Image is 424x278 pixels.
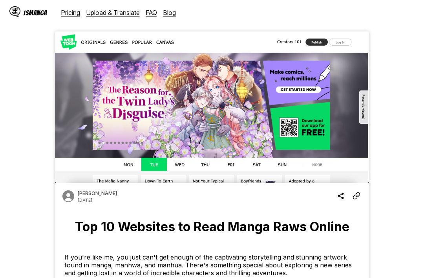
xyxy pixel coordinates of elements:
a: FAQ [146,9,157,17]
img: Author avatar [61,189,75,203]
img: Share blog [337,191,345,201]
a: Pricing [61,9,80,17]
p: If you're like me, you just can't get enough of the captivating storytelling and stunning artwork... [64,253,360,277]
p: Date published [78,198,92,203]
a: IsManga LogoIsManga [9,6,61,19]
img: Copy Article Link [353,191,360,201]
p: Author [78,190,117,196]
a: Blog [163,9,176,17]
div: IsManga [24,9,47,17]
img: Cover [55,31,369,183]
a: Upload & Translate [86,9,140,17]
h1: Top 10 Websites to Read Manga Raws Online [61,219,363,234]
img: IsManga Logo [9,6,20,17]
